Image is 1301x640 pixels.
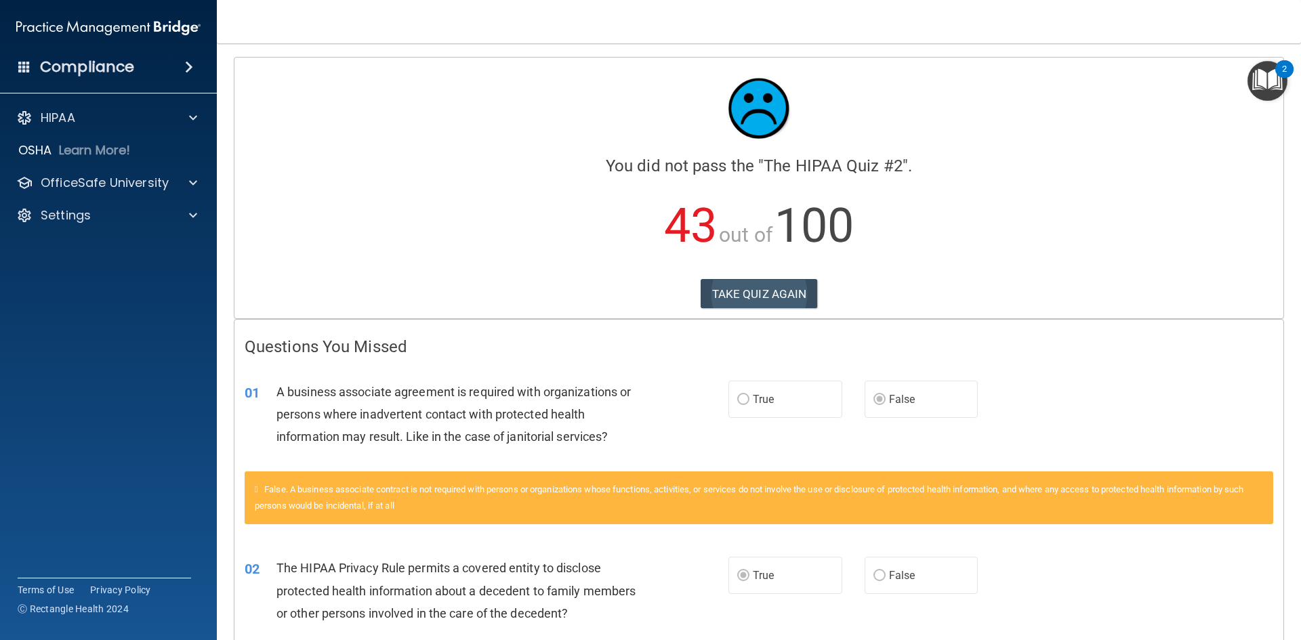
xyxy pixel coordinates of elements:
img: sad_face.ecc698e2.jpg [718,68,800,149]
a: HIPAA [16,110,197,126]
span: 01 [245,385,260,401]
input: False [873,395,886,405]
img: PMB logo [16,14,201,41]
button: Open Resource Center, 2 new notifications [1247,61,1287,101]
span: A business associate agreement is required with organizations or persons where inadvertent contac... [276,385,631,444]
span: The HIPAA Quiz #2 [764,156,903,175]
h4: You did not pass the " ". [245,157,1273,175]
span: Ⓒ Rectangle Health 2024 [18,602,129,616]
span: True [753,569,774,582]
input: True [737,395,749,405]
a: Terms of Use [18,583,74,597]
span: The HIPAA Privacy Rule permits a covered entity to disclose protected health information about a ... [276,561,636,620]
p: Learn More! [59,142,131,158]
button: TAKE QUIZ AGAIN [701,279,818,309]
span: 02 [245,561,260,577]
p: OfficeSafe University [41,175,169,191]
a: OfficeSafe University [16,175,197,191]
h4: Questions You Missed [245,338,1273,356]
p: OSHA [18,142,52,158]
span: False [889,569,915,582]
span: out of [719,223,772,247]
span: 100 [775,198,854,253]
a: Privacy Policy [90,583,151,597]
span: False. A business associate contract is not required with persons or organizations whose function... [255,484,1244,511]
input: False [873,571,886,581]
span: 43 [664,198,717,253]
h4: Compliance [40,58,134,77]
a: Settings [16,207,197,223]
p: Settings [41,207,91,223]
input: True [737,571,749,581]
span: True [753,393,774,406]
div: 2 [1282,69,1287,87]
p: HIPAA [41,110,75,126]
span: False [889,393,915,406]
